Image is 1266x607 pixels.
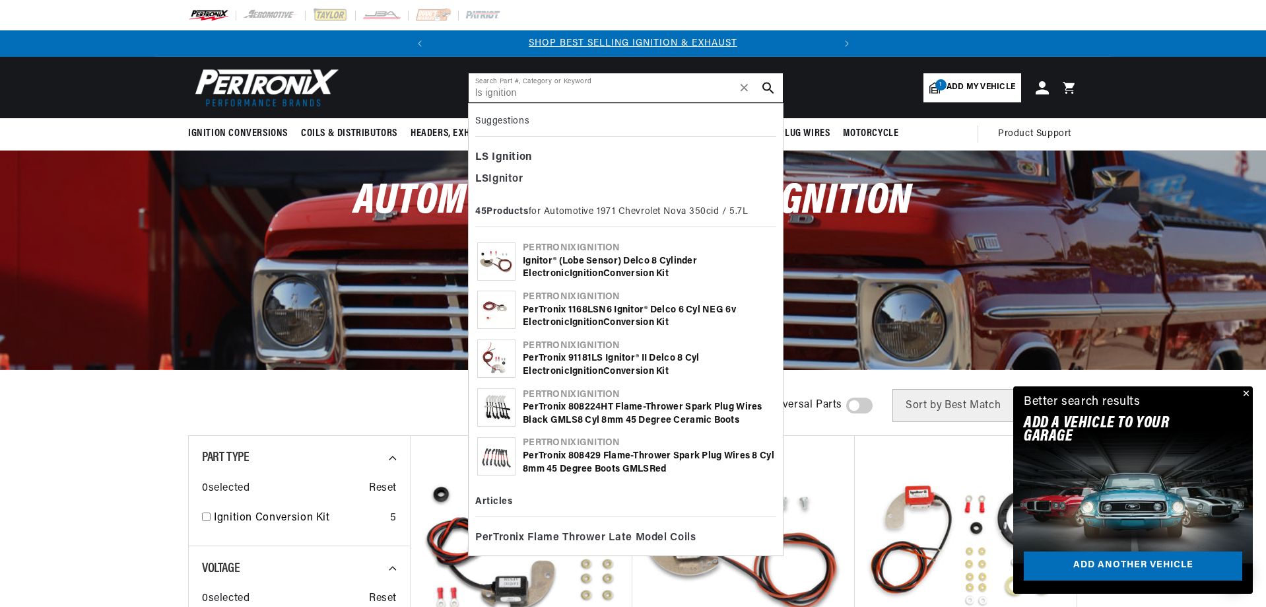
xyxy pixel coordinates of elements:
[577,292,620,302] b: Ignition
[523,291,774,304] div: Pertronix
[577,390,620,400] b: Ignition
[407,30,433,57] button: Translation missing: en.sections.announcements.previous_announcement
[998,118,1078,150] summary: Product Support
[735,397,842,414] span: Show Universal Parts
[469,73,783,102] input: Search Part #, Category or Keyword
[836,118,905,149] summary: Motorcycle
[475,174,488,184] b: LS
[570,269,603,279] b: Ignition
[638,464,650,474] b: LS
[523,352,774,378] div: PerTronix 91181LS Ignitor® II Delco 8 cyl Electronic Conversion Kit
[404,118,572,149] summary: Headers, Exhausts & Components
[188,65,340,110] img: Pertronix
[214,510,385,527] a: Ignition Conversion Kit
[998,127,1071,141] span: Product Support
[478,340,515,377] img: PerTronix 91181LS Ignitor® II Delco 8 cyl Electronic Ignition Conversion Kit
[529,38,737,48] a: SHOP BEST SELLING IGNITION & EXHAUST
[743,118,837,149] summary: Spark Plug Wires
[577,243,620,253] b: Ignition
[570,367,603,376] b: Ignition
[475,497,512,507] b: Articles
[433,36,834,51] div: 1 of 2
[202,451,249,464] span: Part Type
[188,127,288,141] span: Ignition Conversions
[523,401,774,427] div: PerTronix 808224HT Flame-Thrower Spark Plug Wires Black GM 8 cyl 8mm 45 Degree Ceramic Boots
[354,180,912,260] span: Automotive Electronic Ignition Conversions
[202,562,240,575] span: Voltage
[369,480,397,497] span: Reset
[523,388,774,402] div: Pertronix
[750,127,830,141] span: Spark Plug Wires
[754,73,783,102] button: search button
[523,450,774,476] div: PerTronix 808429 Flame-Thrower Spark Plug Wires 8 cyl 8mm 45 Degree Boots GM Red
[523,304,774,330] div: PerTronix 1168LSN6 Ignitor® Delco 6 cyl NEG 6v Electronic Conversion Kit
[906,400,942,411] span: Sort by
[523,255,774,281] div: Ignitor® (lobe sensor) Delco 8 Cylinder Electronic Conversion Kit
[570,318,603,328] b: Ignition
[566,415,578,425] b: LS
[577,341,620,351] b: Ignition
[390,510,397,527] div: 5
[923,73,1021,102] a: 1Add my vehicle
[935,79,947,90] span: 1
[1237,386,1253,402] button: Close
[478,438,515,475] img: PerTronix 808429 Flame-Thrower Spark Plug Wires 8 cyl 8mm 45 Degree Boots GM LS Red
[155,30,1111,57] slideshow-component: Translation missing: en.sections.announcements.announcement_bar
[475,207,529,217] b: 45 Products
[523,437,774,450] div: Pertronix
[843,127,898,141] span: Motorcycle
[478,291,515,328] img: PerTronix 1168LSN6 Ignitor® Delco 6 cyl NEG 6v Electronic Ignition Conversion Kit
[492,152,532,162] b: Ignition
[475,110,776,137] div: Suggestions
[301,127,397,141] span: Coils & Distributors
[478,394,515,421] img: PerTronix 808224HT Flame-Thrower Spark Plug Wires Black GM LS 8 cyl 8mm 45 Degree Ceramic Boots
[1024,552,1242,581] a: Add another vehicle
[188,118,294,149] summary: Ignition Conversions
[834,30,860,57] button: Translation missing: en.sections.announcements.next_announcement
[478,243,515,280] img: Ignitor® (lobe sensor) Delco 8 Cylinder Electronic Ignition Conversion Kit
[294,118,404,149] summary: Coils & Distributors
[475,529,696,548] span: PerTronix Flame Thrower Late Model Coils
[1024,393,1141,412] div: Better search results
[475,201,776,227] div: for Automotive 1971 Chevrolet Nova 350cid / 5.7L
[1024,417,1209,444] h2: Add A VEHICLE to your garage
[892,389,1065,422] select: Sort by
[475,152,488,162] b: LS
[523,242,774,255] div: Pertronix
[475,168,776,191] div: Ignitor
[433,36,834,51] div: Announcement
[947,81,1015,94] span: Add my vehicle
[523,339,774,353] div: Pertronix
[202,480,250,497] span: 0 selected
[577,438,620,448] b: Ignition
[411,127,565,141] span: Headers, Exhausts & Components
